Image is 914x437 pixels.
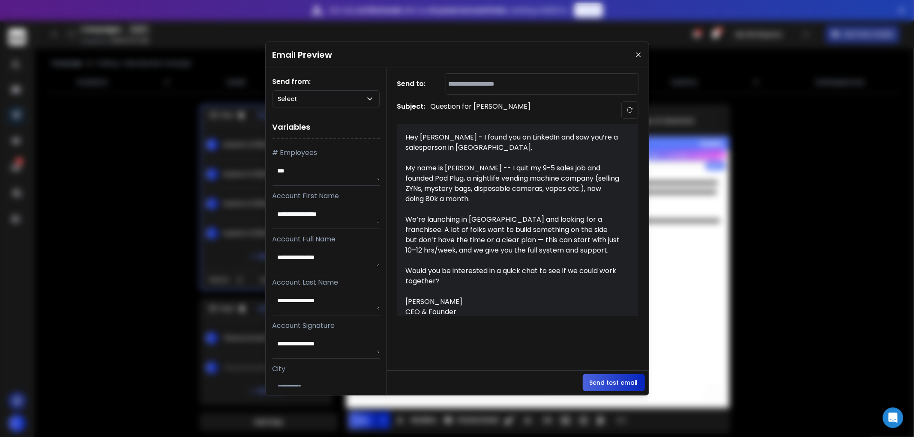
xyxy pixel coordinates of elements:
[273,321,380,331] p: Account Signature
[431,101,531,119] p: Question for [PERSON_NAME]
[273,148,380,158] p: # Employees
[273,277,380,288] p: Account Last Name
[583,374,645,391] button: Send test email
[273,191,380,201] p: Account First Name
[273,116,380,139] h1: Variables
[273,364,380,374] p: City
[406,132,620,308] div: Hey [PERSON_NAME] - I found you on LinkedIn and saw you’re a salesperson in [GEOGRAPHIC_DATA]. My...
[278,95,301,103] p: Select
[883,407,903,428] div: Open Intercom Messenger
[273,77,380,87] h1: Send from:
[273,234,380,244] p: Account Full Name
[273,49,333,61] h1: Email Preview
[397,79,432,89] h1: Send to:
[397,101,426,119] h1: Subject:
